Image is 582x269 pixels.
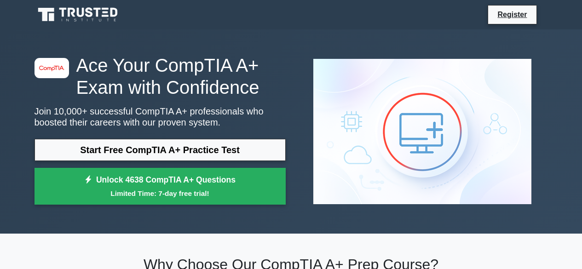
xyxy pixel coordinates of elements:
a: Register [492,9,532,20]
img: CompTIA A+ Preview [306,52,539,212]
h1: Ace Your CompTIA A+ Exam with Confidence [35,54,286,98]
p: Join 10,000+ successful CompTIA A+ professionals who boosted their careers with our proven system. [35,106,286,128]
a: Start Free CompTIA A+ Practice Test [35,139,286,161]
small: Limited Time: 7-day free trial! [46,188,274,199]
a: Unlock 4638 CompTIA A+ QuestionsLimited Time: 7-day free trial! [35,168,286,205]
